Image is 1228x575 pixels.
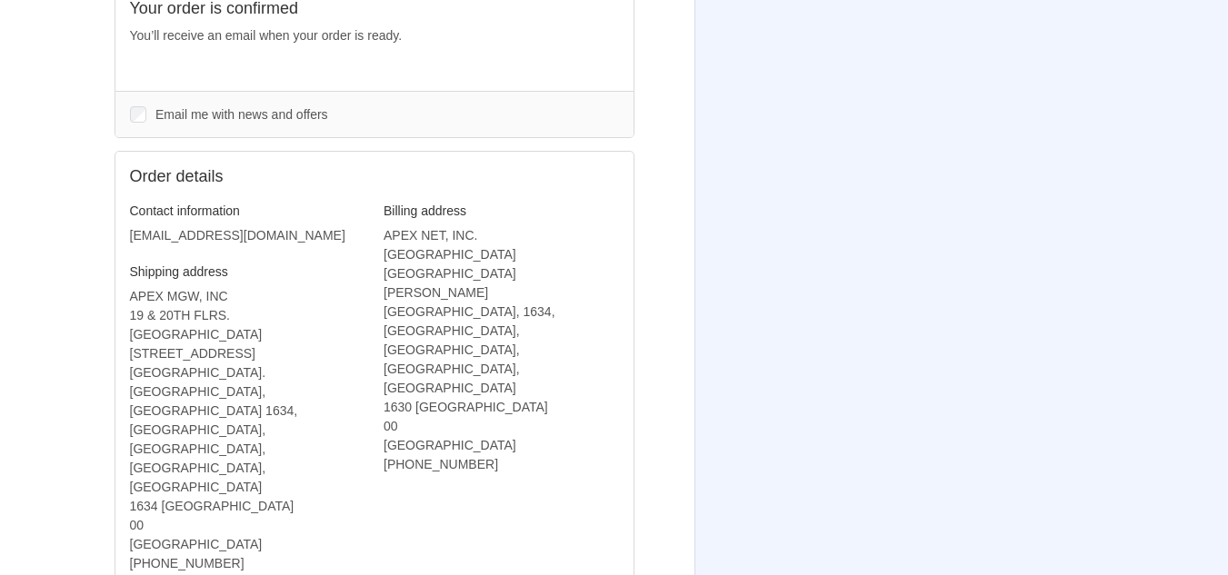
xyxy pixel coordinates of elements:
[130,26,619,45] p: You’ll receive an email when your order is ready.
[384,226,619,474] address: APEX NET, INC. [GEOGRAPHIC_DATA] [GEOGRAPHIC_DATA][PERSON_NAME][GEOGRAPHIC_DATA], 1634, [GEOGRAPH...
[130,228,345,243] bdo: [EMAIL_ADDRESS][DOMAIN_NAME]
[130,203,365,219] h3: Contact information
[155,107,328,122] span: Email me with news and offers
[130,287,365,573] address: APEX MGW, INC 19 & 20TH FLRS. [GEOGRAPHIC_DATA][STREET_ADDRESS] [GEOGRAPHIC_DATA]. [GEOGRAPHIC_DA...
[130,263,365,280] h3: Shipping address
[384,203,619,219] h3: Billing address
[130,166,374,187] h2: Order details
